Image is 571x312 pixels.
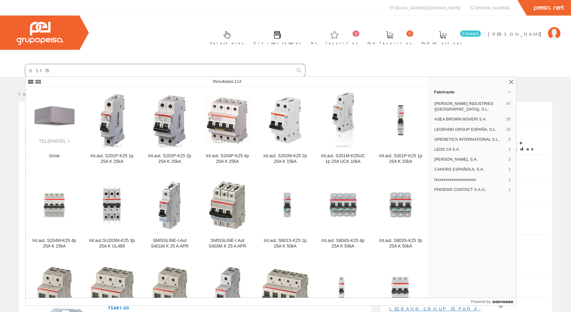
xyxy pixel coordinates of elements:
[508,147,511,152] span: 2
[26,172,83,256] a: Int.aut. S204M-K25 4p 25A K 15kA Int.aut. S204M-K25 4p 25A K 15kA
[213,79,241,84] span: Resultados:
[434,147,506,152] span: LEDS C4 S.A.
[204,26,247,49] a: Selectores
[372,87,429,172] a: Int.aut. S301P-K25 1p 25A K 25kA Int.aut. S301P-K25 1p 25A K 25kA
[141,87,198,172] a: Int.aut. S202P-K25 2p 25A K 25kA Int.aut. S202P-K25 2p 25A K 25kA
[471,299,491,305] span: Powered by
[204,97,251,144] img: Int.aut. S204P-K25 4p 25A K 25kA
[488,26,560,32] a: [PERSON_NAME]
[314,87,372,172] a: Int.aut. S201M-K25UC 1p 25A UCK 10kA Int.aut. S201M-K25UC 1p 25A UCK 10kA
[508,157,511,162] span: 2
[253,40,301,46] span: Últimas compras
[17,22,63,45] img: Grupo Peisa
[367,40,412,46] span: Ped. favoritos
[204,153,251,164] div: Int.aut. S204P-K25 4p 25A K 25kA
[434,137,506,142] span: OPENETICS INTERNATIONAL S.L.
[204,238,251,249] div: SMISSLINE-I.Aut S403M K 25 A APR
[319,181,367,229] img: Int.aut. S804S-K25 4p 25A K 50kA
[434,116,504,122] span: ASEA BROWN BOVERI S.A.
[31,238,78,249] div: Int.aut. S204M-K25 4p 25A K 15kA
[506,127,511,132] span: 20
[476,5,510,10] span: [PHONE_NUMBER]
[262,238,309,249] div: Int.aut. S801S-K25 1p 25A K 50kA
[210,40,244,46] span: Selectores
[434,177,506,182] span: Ixxxxxxxxxxxxxxxxxxxx
[488,31,545,37] span: [PERSON_NAME]
[508,177,511,182] span: 1
[83,87,141,172] a: Int.aut. S201P-K25 1p 25A K 25kA Int.aut. S201P-K25 1p 25A K 25kA
[498,303,502,309] span: 10
[372,172,429,256] a: Int.aut. S803S-K25 3p 25A K 50kA Int.aut. S803S-K25 3p 25A K 50kA
[88,238,136,249] div: Int.aut.SU203M-K25 3p 25A K UL489
[88,181,136,229] img: Int.aut.SU203M-K25 3p 25A K UL489
[83,172,141,256] a: Int.aut.SU203M-K25 3p 25A K UL489 Int.aut.SU203M-K25 3p 25A K UL489
[377,97,424,144] img: Int.aut. S301P-K25 1p 25A K 25kA
[434,157,506,162] span: [PERSON_NAME], S.A.
[506,101,511,112] span: 47
[353,31,359,37] span: 0
[146,181,193,229] img: SMISSLINE-I.Aut S401M K 25 A APR
[257,172,314,256] a: Int.aut. S801S-K25 1p 25A K 50kA Int.aut. S801S-K25 1p 25A K 50kA
[151,92,188,148] img: Int.aut. S202P-K25 2p 25A K 25kA
[314,172,372,256] a: Int.aut. S804S-K25 4p 25A K 50kA Int.aut. S804S-K25 4p 25A K 50kA
[31,97,78,144] img: Grow
[434,167,506,172] span: CAHORS ESPAÑOLA, S.A.
[199,172,256,256] a: SMISSLINE-I.Aut S403M K 25 A APR SMISSLINE-I.Aut S403M K 25 A APR
[319,238,367,249] div: Int.aut. S804S-K25 4p 25A K 50kA
[31,153,78,159] div: Grow
[506,116,511,122] span: 35
[434,101,504,112] span: [PERSON_NAME] INDUSTRIES ([GEOGRAPHIC_DATA]), S.L.
[319,153,367,164] div: Int.aut. S201M-K25UC 1p 25A UCK 10kA
[88,153,136,164] div: Int.aut. S201P-K25 1p 25A K 25kA
[508,187,511,192] span: 1
[234,79,241,84] span: 114
[26,87,83,172] a: Grow Grow
[460,31,481,37] span: 0 línea/s
[25,148,79,157] label: Mostrar
[377,153,424,164] div: Int.aut. S301P-K25 1p 25A K 25kA
[508,137,511,142] span: 5
[429,87,516,97] a: Fabricante
[141,172,198,256] a: SMISSLINE-I.Aut S401M K 25 A APR SMISSLINE-I.Aut S401M K 25 A APR
[471,298,516,305] a: Powered by
[257,87,314,172] a: Int.aut. S202M-K25 2p 25A K 15kA Int.aut. S202M-K25 2p 25A K 15kA
[31,181,78,229] img: Int.aut. S204M-K25 4p 25A K 15kA
[406,31,413,37] span: 0
[496,137,546,154] th: Número artículos
[377,238,424,249] div: Int.aut. S803S-K25 3p 25A K 50kA
[146,153,193,164] div: Int.aut. S202P-K25 2p 25A K 25kA
[262,153,309,164] div: Int.aut. S202M-K25 2p 25A K 15kA
[25,127,120,142] a: Listado de artículos
[25,64,293,77] input: Buscar ...
[98,92,127,148] img: Int.aut. S201P-K25 1p 25A K 25kA
[204,181,251,229] img: SMISSLINE-I.Aut S403M K 25 A APR
[434,127,504,132] span: LEGRAND GROUP ESPAÑA, S.L.
[262,181,309,229] img: Int.aut. S801S-K25 1p 25A K 50kA
[332,92,354,148] img: Int.aut. S201M-K25UC 1p 25A UCK 10kA
[199,87,256,172] a: Int.aut. S204P-K25 4p 25A K 25kA Int.aut. S204P-K25 4p 25A K 25kA
[434,187,506,192] span: PHOENIX CONTACT S.A.U,
[377,181,424,229] img: Int.aut. S803S-K25 3p 25A K 50kA
[262,97,309,144] img: Int.aut. S202M-K25 2p 25A K 15kA
[19,91,45,97] a: Inicio
[395,5,460,10] span: [EMAIL_ADDRESS][DOMAIN_NAME]
[146,238,193,249] div: SMISSLINE-I.Aut S401M K 25 A APR
[25,112,365,124] h1: rj12
[421,40,464,46] span: Pedido actual
[311,40,358,46] span: Art. favoritos
[247,26,304,49] a: Últimas compras
[508,167,511,172] span: 1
